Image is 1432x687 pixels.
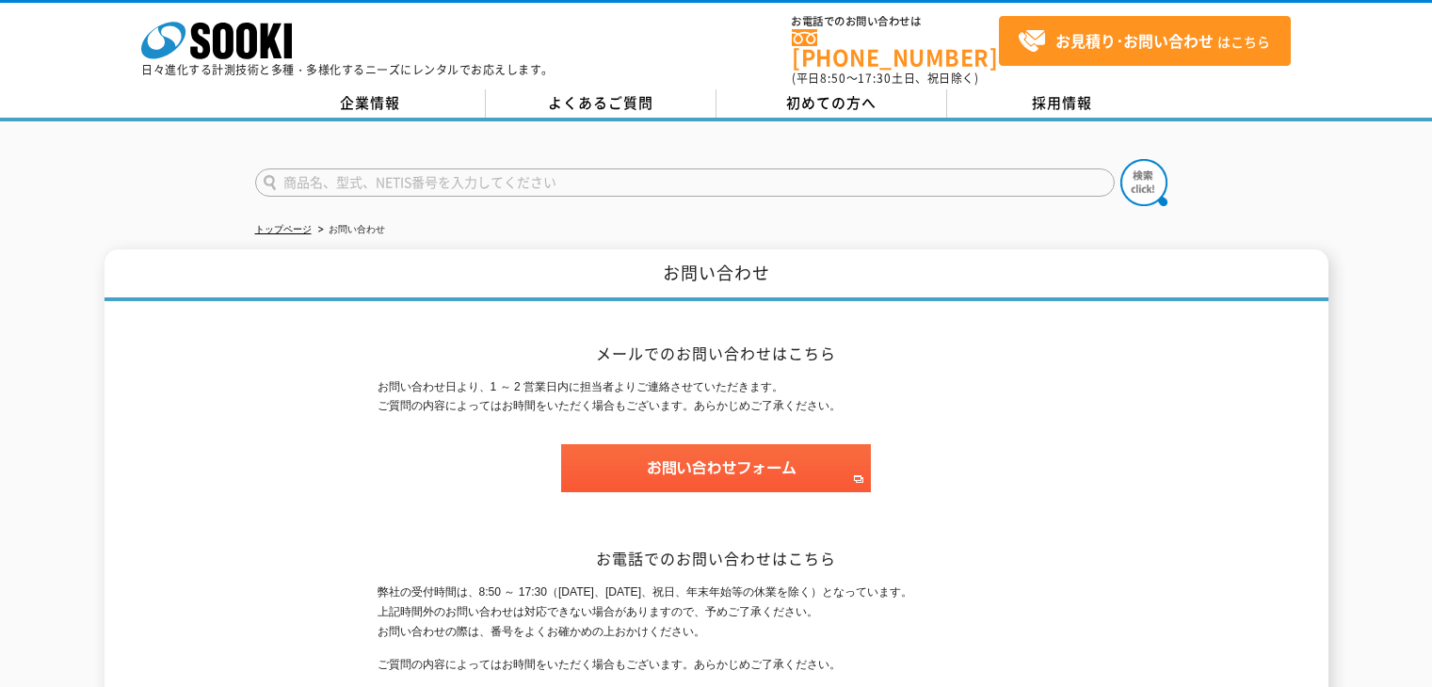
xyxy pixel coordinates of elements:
[1018,27,1270,56] span: はこちら
[820,70,846,87] span: 8:50
[105,249,1328,301] h1: お問い合わせ
[141,64,554,75] p: 日々進化する計測技術と多種・多様化するニーズにレンタルでお応えします。
[716,89,947,118] a: 初めての方へ
[378,583,1055,641] p: 弊社の受付時間は、8:50 ～ 17:30（[DATE]、[DATE]、祝日、年末年始等の休業を除く）となっています。 上記時間外のお問い合わせは対応できない場合がありますので、予めご了承くださ...
[947,89,1178,118] a: 採用情報
[786,92,877,113] span: 初めての方へ
[858,70,892,87] span: 17:30
[792,29,999,68] a: [PHONE_NUMBER]
[1055,29,1214,52] strong: お見積り･お問い合わせ
[378,343,1055,363] h2: メールでのお問い合わせはこちら
[378,377,1055,417] p: お問い合わせ日より、1 ～ 2 営業日内に担当者よりご連絡させていただきます。 ご質問の内容によってはお時間をいただく場合もございます。あらかじめご了承ください。
[486,89,716,118] a: よくあるご質問
[314,220,385,240] li: お問い合わせ
[999,16,1291,66] a: お見積り･お問い合わせはこちら
[561,475,871,488] a: お問い合わせフォーム
[255,168,1115,197] input: 商品名、型式、NETIS番号を入力してください
[255,224,312,234] a: トップページ
[1120,159,1167,206] img: btn_search.png
[255,89,486,118] a: 企業情報
[378,549,1055,568] h2: お電話でのお問い合わせはこちら
[378,655,1055,675] p: ご質問の内容によってはお時間をいただく場合もございます。あらかじめご了承ください。
[792,16,999,27] span: お電話でのお問い合わせは
[792,70,978,87] span: (平日 ～ 土日、祝日除く)
[561,444,871,492] img: お問い合わせフォーム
